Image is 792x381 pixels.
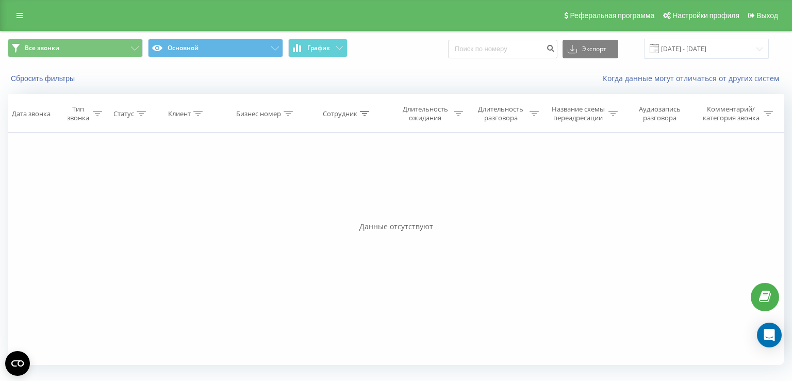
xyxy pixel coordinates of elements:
span: График [307,44,330,52]
div: Комментарий/категория звонка [701,105,761,122]
div: Бизнес номер [236,109,281,118]
input: Поиск по номеру [448,40,557,58]
div: Open Intercom Messenger [757,323,782,347]
span: Настройки профиля [672,11,739,20]
button: Все звонки [8,39,143,57]
div: Дата звонка [12,109,51,118]
button: Основной [148,39,283,57]
div: Клиент [168,109,191,118]
div: Аудиозапись разговора [630,105,690,122]
div: Длительность ожидания [399,105,451,122]
div: Данные отсутствуют [8,221,784,232]
a: Когда данные могут отличаться от других систем [603,73,784,83]
button: График [288,39,348,57]
div: Тип звонка [65,105,90,122]
span: Реферальная программа [570,11,654,20]
div: Название схемы переадресации [551,105,606,122]
span: Все звонки [25,44,59,52]
button: Сбросить фильтры [8,74,80,83]
span: Выход [756,11,778,20]
button: Open CMP widget [5,351,30,376]
div: Статус [113,109,134,118]
div: Длительность разговора [475,105,527,122]
div: Сотрудник [323,109,357,118]
button: Экспорт [563,40,618,58]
